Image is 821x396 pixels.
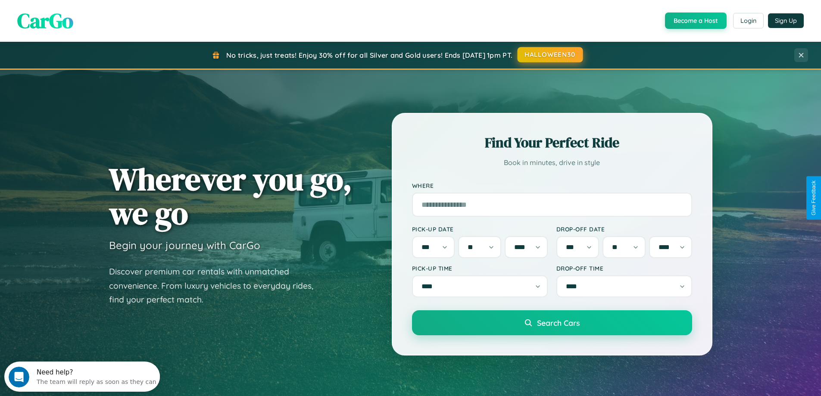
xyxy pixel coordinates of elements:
[412,133,692,152] h2: Find Your Perfect Ride
[412,182,692,189] label: Where
[556,225,692,233] label: Drop-off Date
[4,362,160,392] iframe: Intercom live chat discovery launcher
[537,318,580,327] span: Search Cars
[665,12,727,29] button: Become a Host
[109,162,352,230] h1: Wherever you go, we go
[518,47,583,62] button: HALLOWEEN30
[226,51,512,59] span: No tricks, just treats! Enjoy 30% off for all Silver and Gold users! Ends [DATE] 1pm PT.
[17,6,73,35] span: CarGo
[109,239,260,252] h3: Begin your journey with CarGo
[811,181,817,215] div: Give Feedback
[3,3,160,27] div: Open Intercom Messenger
[412,310,692,335] button: Search Cars
[733,13,764,28] button: Login
[412,265,548,272] label: Pick-up Time
[768,13,804,28] button: Sign Up
[32,7,152,14] div: Need help?
[9,367,29,387] iframe: Intercom live chat
[32,14,152,23] div: The team will reply as soon as they can
[109,265,325,307] p: Discover premium car rentals with unmatched convenience. From luxury vehicles to everyday rides, ...
[412,156,692,169] p: Book in minutes, drive in style
[556,265,692,272] label: Drop-off Time
[412,225,548,233] label: Pick-up Date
